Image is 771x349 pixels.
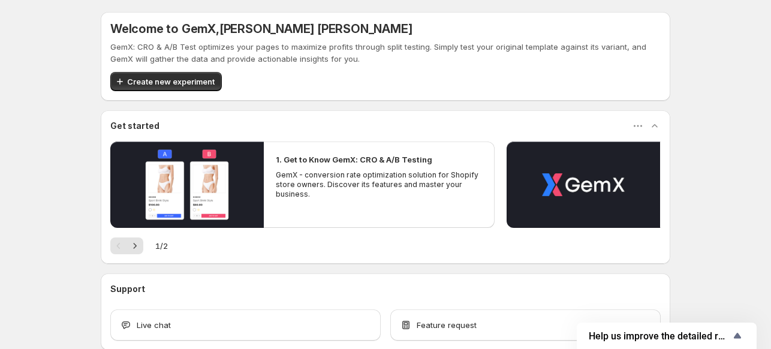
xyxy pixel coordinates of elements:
[110,72,222,91] button: Create new experiment
[110,41,661,65] p: GemX: CRO & A/B Test optimizes your pages to maximize profits through split testing. Simply test ...
[216,22,412,36] span: , [PERSON_NAME] [PERSON_NAME]
[110,237,143,254] nav: Pagination
[589,329,745,343] button: Show survey - Help us improve the detailed report for A/B campaigns
[110,283,145,295] h3: Support
[127,76,215,88] span: Create new experiment
[110,22,412,36] h5: Welcome to GemX
[507,142,660,228] button: Play video
[137,319,171,331] span: Live chat
[589,330,730,342] span: Help us improve the detailed report for A/B campaigns
[276,154,432,166] h2: 1. Get to Know GemX: CRO & A/B Testing
[110,120,159,132] h3: Get started
[155,240,168,252] span: 1 / 2
[276,170,482,199] p: GemX - conversion rate optimization solution for Shopify store owners. Discover its features and ...
[417,319,477,331] span: Feature request
[110,142,264,228] button: Play video
[127,237,143,254] button: Next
